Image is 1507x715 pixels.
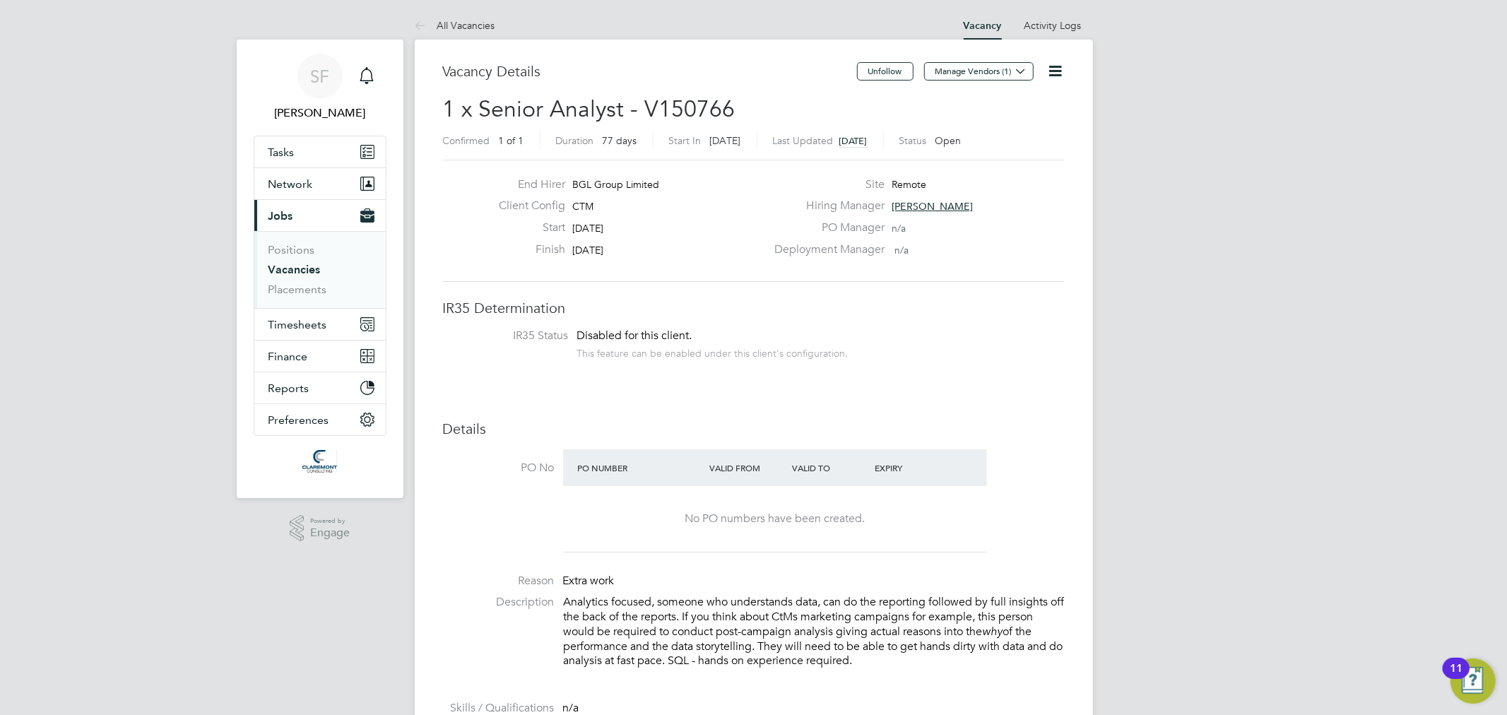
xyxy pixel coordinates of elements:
[577,512,973,526] div: No PO numbers have been created.
[894,244,909,256] span: n/a
[564,595,1065,668] p: Analytics focused, someone who understands data, can do the reporting followed by full insights o...
[487,242,565,257] label: Finish
[766,220,885,235] label: PO Manager
[487,220,565,235] label: Start
[563,574,615,588] span: Extra work
[499,134,524,147] span: 1 of 1
[1450,658,1496,704] button: Open Resource Center, 11 new notifications
[935,134,962,147] span: Open
[572,200,593,213] span: CTM
[254,136,386,167] a: Tasks
[788,455,871,480] div: Valid To
[443,134,490,147] label: Confirmed
[443,62,857,81] h3: Vacancy Details
[983,625,1003,639] em: why
[268,209,293,223] span: Jobs
[710,134,741,147] span: [DATE]
[839,135,868,147] span: [DATE]
[572,222,603,235] span: [DATE]
[577,329,692,343] span: Disabled for this client.
[302,450,337,473] img: claremontconsulting1-logo-retina.png
[310,515,350,527] span: Powered by
[254,341,386,372] button: Finance
[268,283,327,296] a: Placements
[443,461,555,475] label: PO No
[443,595,555,610] label: Description
[669,134,702,147] label: Start In
[603,134,637,147] span: 77 days
[443,420,1065,438] h3: Details
[1450,668,1462,687] div: 11
[924,62,1034,81] button: Manage Vendors (1)
[892,200,973,213] span: [PERSON_NAME]
[268,177,313,191] span: Network
[268,263,321,276] a: Vacancies
[254,54,386,122] a: SF[PERSON_NAME]
[577,343,849,360] div: This feature can be enabled under this client's configuration.
[310,67,329,85] span: SF
[892,222,906,235] span: n/a
[964,20,1002,32] a: Vacancy
[268,350,308,363] span: Finance
[310,527,350,539] span: Engage
[487,177,565,192] label: End Hirer
[443,299,1065,317] h3: IR35 Determination
[415,19,495,32] a: All Vacancies
[254,168,386,199] button: Network
[563,701,579,715] span: n/a
[237,40,403,498] nav: Main navigation
[766,242,885,257] label: Deployment Manager
[766,199,885,213] label: Hiring Manager
[556,134,594,147] label: Duration
[268,413,329,427] span: Preferences
[254,105,386,122] span: Sam Fullman
[443,574,555,589] label: Reason
[574,455,707,480] div: PO Number
[766,177,885,192] label: Site
[443,95,735,123] span: 1 x Senior Analyst - V150766
[268,318,327,331] span: Timesheets
[899,134,927,147] label: Status
[773,134,834,147] label: Last Updated
[254,231,386,308] div: Jobs
[290,515,350,542] a: Powered byEngage
[572,244,603,256] span: [DATE]
[487,199,565,213] label: Client Config
[871,455,954,480] div: Expiry
[572,178,659,191] span: BGL Group Limited
[857,62,914,81] button: Unfollow
[457,329,569,343] label: IR35 Status
[892,178,926,191] span: Remote
[254,372,386,403] button: Reports
[268,243,315,256] a: Positions
[254,450,386,473] a: Go to home page
[706,455,788,480] div: Valid From
[254,200,386,231] button: Jobs
[254,404,386,435] button: Preferences
[254,309,386,340] button: Timesheets
[1024,19,1082,32] a: Activity Logs
[268,146,295,159] span: Tasks
[268,382,309,395] span: Reports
